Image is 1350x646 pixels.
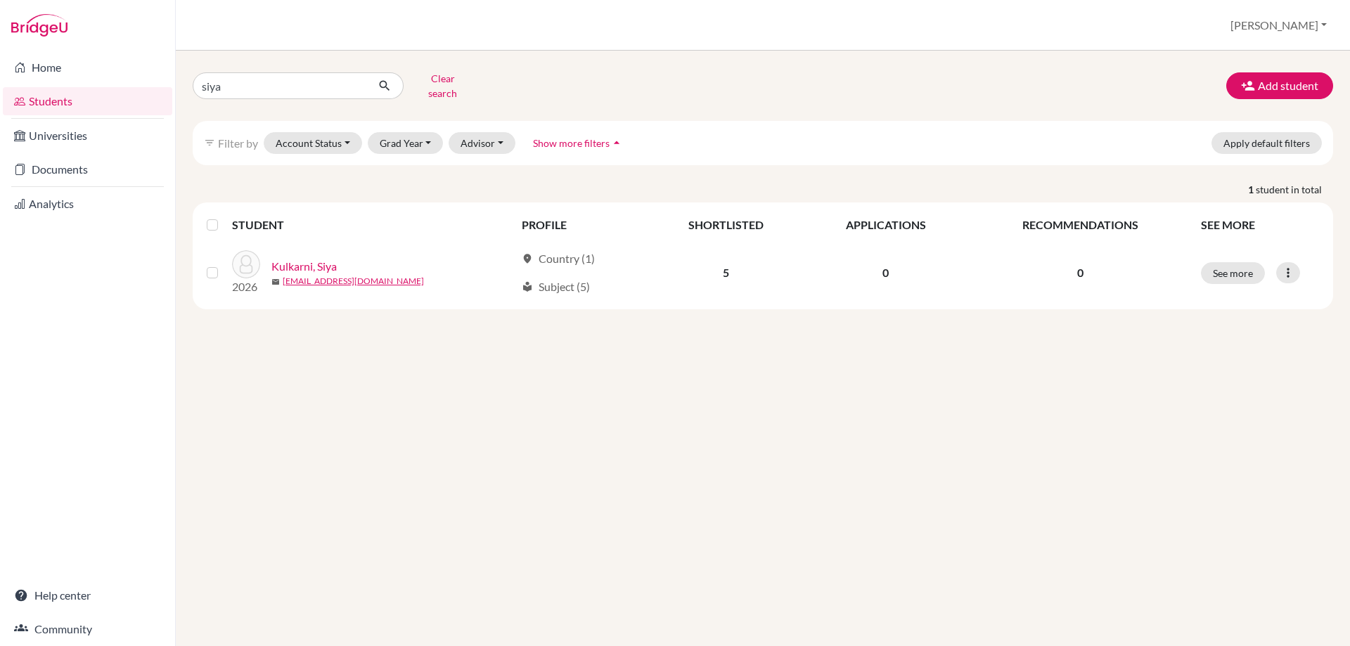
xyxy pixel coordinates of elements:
th: PROFILE [513,208,648,242]
p: 0 [977,264,1184,281]
a: Students [3,87,172,115]
a: Community [3,615,172,643]
td: 5 [648,242,804,304]
span: student in total [1256,182,1333,197]
a: Analytics [3,190,172,218]
a: Help center [3,581,172,609]
button: See more [1201,262,1265,284]
th: RECOMMENDATIONS [968,208,1192,242]
a: Documents [3,155,172,183]
th: APPLICATIONS [804,208,967,242]
span: location_on [522,253,533,264]
a: Kulkarni, Siya [271,258,337,275]
span: local_library [522,281,533,292]
button: Advisor [449,132,515,154]
button: Show more filtersarrow_drop_up [521,132,636,154]
input: Find student by name... [193,72,367,99]
div: Subject (5) [522,278,590,295]
button: Grad Year [368,132,444,154]
th: STUDENT [232,208,513,242]
button: Apply default filters [1211,132,1322,154]
button: Add student [1226,72,1333,99]
img: Bridge-U [11,14,67,37]
a: Home [3,53,172,82]
button: Clear search [404,67,482,104]
span: Filter by [218,136,258,150]
strong: 1 [1248,182,1256,197]
span: Show more filters [533,137,610,149]
i: arrow_drop_up [610,136,624,150]
div: Country (1) [522,250,595,267]
th: SHORTLISTED [648,208,804,242]
span: mail [271,278,280,286]
button: Account Status [264,132,362,154]
img: Kulkarni, Siya [232,250,260,278]
button: [PERSON_NAME] [1224,12,1333,39]
a: Universities [3,122,172,150]
a: [EMAIL_ADDRESS][DOMAIN_NAME] [283,275,424,288]
td: 0 [804,242,967,304]
p: 2026 [232,278,260,295]
i: filter_list [204,137,215,148]
th: SEE MORE [1192,208,1327,242]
